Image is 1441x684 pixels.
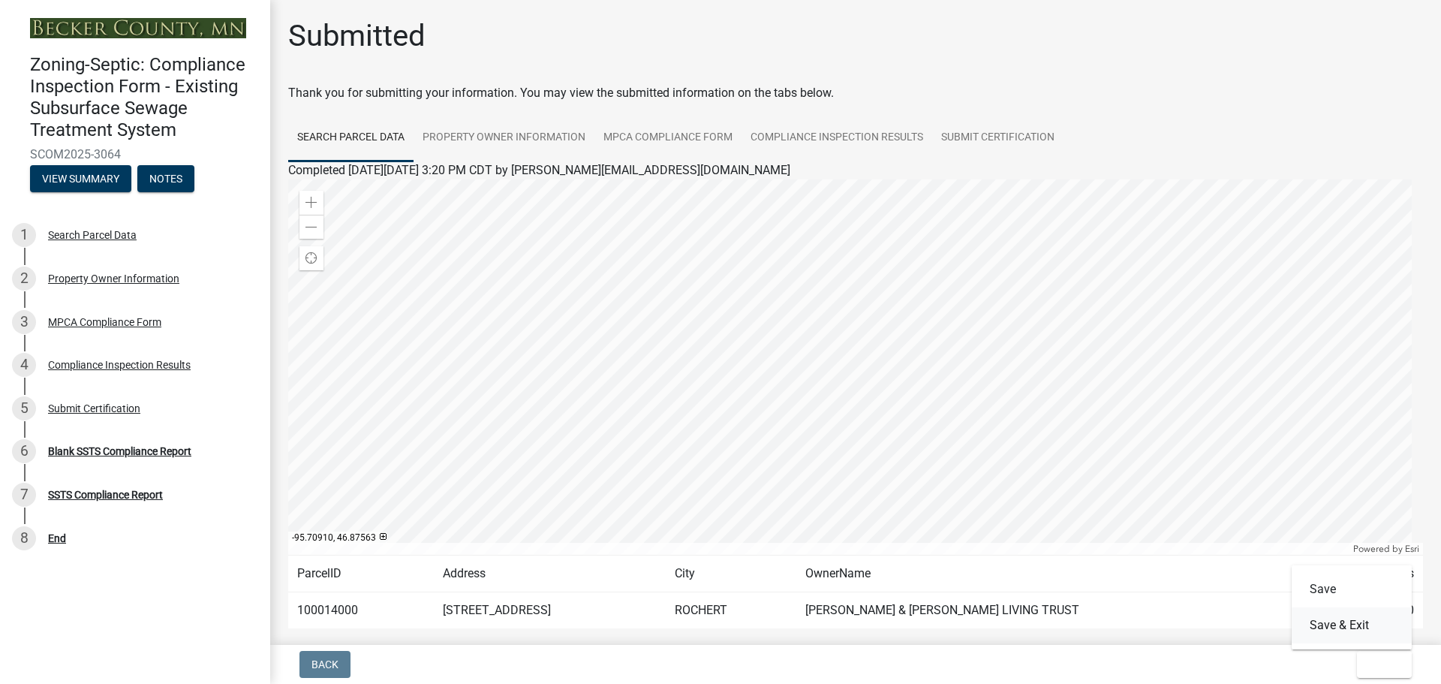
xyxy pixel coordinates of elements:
td: Acres [1334,556,1423,592]
div: Zoom in [299,191,323,215]
td: City [666,556,796,592]
td: ParcelID [288,556,434,592]
a: Submit Certification [932,114,1063,162]
a: Esri [1405,544,1419,554]
button: View Summary [30,165,131,192]
a: Compliance Inspection Results [742,114,932,162]
td: Address [434,556,666,592]
div: 2 [12,267,36,291]
div: MPCA Compliance Form [48,317,161,327]
button: Back [299,651,350,678]
td: [STREET_ADDRESS] [434,592,666,629]
a: MPCA Compliance Form [594,114,742,162]
div: End [48,533,66,544]
div: Powered by [1349,543,1423,555]
button: Notes [137,165,194,192]
div: 1 [12,223,36,247]
div: 5 [12,396,36,420]
a: Search Parcel Data [288,114,414,162]
img: Becker County, Minnesota [30,18,246,38]
div: Find my location [299,246,323,270]
h1: Submitted [288,18,426,54]
div: SSTS Compliance Report [48,490,163,500]
div: Compliance Inspection Results [48,360,191,370]
button: Save [1292,571,1412,607]
div: 4 [12,353,36,377]
div: Search Parcel Data [48,230,137,240]
td: ROCHERT [666,592,796,629]
div: Property Owner Information [48,273,179,284]
wm-modal-confirm: Notes [137,173,194,185]
button: Save & Exit [1292,607,1412,643]
span: Completed [DATE][DATE] 3:20 PM CDT by [PERSON_NAME][EMAIL_ADDRESS][DOMAIN_NAME] [288,163,790,177]
td: OwnerName [796,556,1334,592]
button: Exit [1357,651,1412,678]
wm-modal-confirm: Summary [30,173,131,185]
div: 7 [12,483,36,507]
div: Thank you for submitting your information. You may view the submitted information on the tabs below. [288,84,1423,102]
td: [PERSON_NAME] & [PERSON_NAME] LIVING TRUST [796,592,1334,629]
h4: Zoning-Septic: Compliance Inspection Form - Existing Subsurface Sewage Treatment System [30,54,258,140]
div: Blank SSTS Compliance Report [48,446,191,457]
div: Exit [1292,565,1412,649]
div: 6 [12,439,36,463]
div: 8 [12,526,36,550]
span: Exit [1369,658,1391,670]
div: 3 [12,310,36,334]
a: Property Owner Information [414,114,594,162]
div: Zoom out [299,215,323,239]
span: Back [311,658,338,670]
td: 100014000 [288,592,434,629]
div: Submit Certification [48,403,140,414]
span: SCOM2025-3064 [30,147,240,161]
